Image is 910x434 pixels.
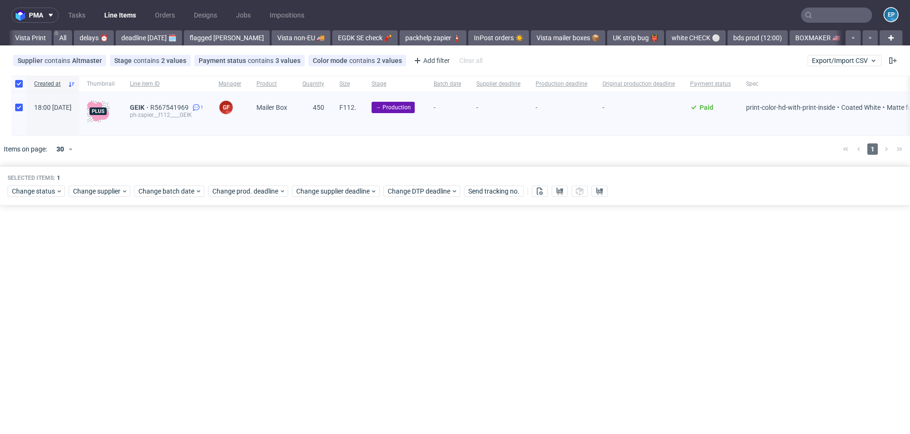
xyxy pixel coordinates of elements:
[212,186,279,196] span: Change prod. deadline
[57,175,60,181] span: 1
[302,80,324,88] span: Quantity
[728,30,788,45] a: bds prod (12:00)
[867,143,878,155] span: 1
[835,104,841,111] span: •
[130,111,203,119] div: ph-zapier__f112____GEIK
[184,30,270,45] a: flagged [PERSON_NAME]
[16,10,29,21] img: logo
[666,30,726,45] a: white CHECK ⚪️
[884,8,898,21] figcaption: EP
[199,57,248,64] span: Payment status
[812,57,877,64] span: Export/Import CSV
[377,57,402,64] div: 2 values
[161,57,186,64] div: 2 values
[9,30,52,45] a: Vista Print
[29,12,43,18] span: pma
[881,104,887,111] span: •
[434,104,461,124] span: -
[18,57,45,64] span: Supplier
[464,186,524,197] button: Send tracking no.
[434,80,461,88] span: Batch date
[272,30,330,45] a: Vista non-EU 🚚
[372,80,419,88] span: Stage
[332,30,398,45] a: EGDK SE check 🧨
[531,30,605,45] a: Vista mailer boxes 📦
[700,104,713,111] span: Paid
[218,80,241,88] span: Manager
[841,104,881,111] span: Coated White
[74,30,114,45] a: delays ⏰
[313,104,324,111] span: 450
[191,104,203,111] a: 1
[4,144,47,154] span: Items on page:
[690,80,731,88] span: Payment status
[410,53,452,68] div: Add filter
[313,57,349,64] span: Color mode
[536,80,587,88] span: Production deadline
[114,57,134,64] span: Stage
[73,186,121,196] span: Change supplier
[468,188,519,195] span: Send tracking no.
[264,8,310,23] a: Impositions
[602,104,675,124] span: -
[63,8,91,23] a: Tasks
[536,104,587,124] span: -
[457,54,484,67] div: Clear all
[34,80,64,88] span: Created at
[607,30,664,45] a: UK strip bug 👹
[375,103,411,112] span: → Production
[188,8,223,23] a: Designs
[808,55,882,66] button: Export/Import CSV
[790,30,846,45] a: BOXMAKER 🇺🇸
[349,57,377,64] span: contains
[130,80,203,88] span: Line item ID
[149,8,181,23] a: Orders
[87,80,115,88] span: Thumbnail
[468,30,529,45] a: InPost orders ☀️
[200,104,203,111] span: 1
[248,57,275,64] span: contains
[256,104,287,111] span: Mailer Box
[45,57,72,64] span: contains
[99,8,142,23] a: Line Items
[54,30,72,45] a: All
[138,186,195,196] span: Change batch date
[339,80,356,88] span: Size
[8,174,55,182] span: Selected items:
[72,57,102,64] div: Altmaster
[150,104,191,111] a: R567541969
[34,104,72,111] span: 18:00 [DATE]
[12,186,56,196] span: Change status
[230,8,256,23] a: Jobs
[11,8,59,23] button: pma
[275,57,300,64] div: 3 values
[296,186,370,196] span: Change supplier deadline
[51,142,68,156] div: 30
[87,100,109,123] img: plus-icon.676465ae8f3a83198b3f.png
[746,104,835,111] span: print-color-hd-with-print-inside
[400,30,466,45] a: packhelp zapier 🧯
[130,104,150,111] a: GEIK
[339,104,356,111] span: F112.
[219,101,233,114] figcaption: GF
[134,57,161,64] span: contains
[116,30,182,45] a: deadline [DATE] 🗓️
[602,80,675,88] span: Original production deadline
[476,80,520,88] span: Supplier deadline
[476,104,520,124] span: -
[388,186,451,196] span: Change DTP deadline
[256,80,287,88] span: Product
